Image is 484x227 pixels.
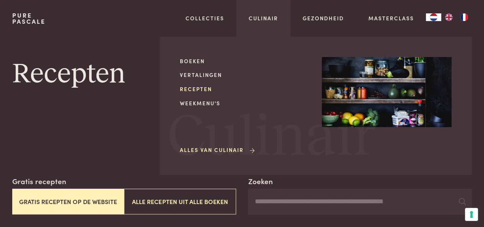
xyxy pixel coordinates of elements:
a: PurePascale [12,12,46,24]
span: Culinair [168,108,376,167]
button: Uw voorkeuren voor toestemming voor trackingtechnologieën [465,208,478,221]
a: Boeken [180,57,310,65]
a: FR [456,13,472,21]
a: Masterclass [368,14,414,22]
h1: Recepten [12,57,236,91]
a: Culinair [249,14,278,22]
a: Weekmenu's [180,99,310,107]
a: Gezondheid [303,14,344,22]
button: Alle recepten uit alle boeken [124,189,236,214]
div: Language [426,13,441,21]
ul: Language list [441,13,472,21]
aside: Language selected: Nederlands [426,13,472,21]
a: NL [426,13,441,21]
label: Zoeken [248,176,272,187]
img: Culinair [322,57,451,127]
a: Collecties [186,14,224,22]
button: Gratis recepten op de website [12,189,124,214]
a: Recepten [180,85,310,93]
a: EN [441,13,456,21]
a: Alles van Culinair [180,146,256,154]
label: Gratis recepten [12,176,66,187]
a: Vertalingen [180,71,310,79]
